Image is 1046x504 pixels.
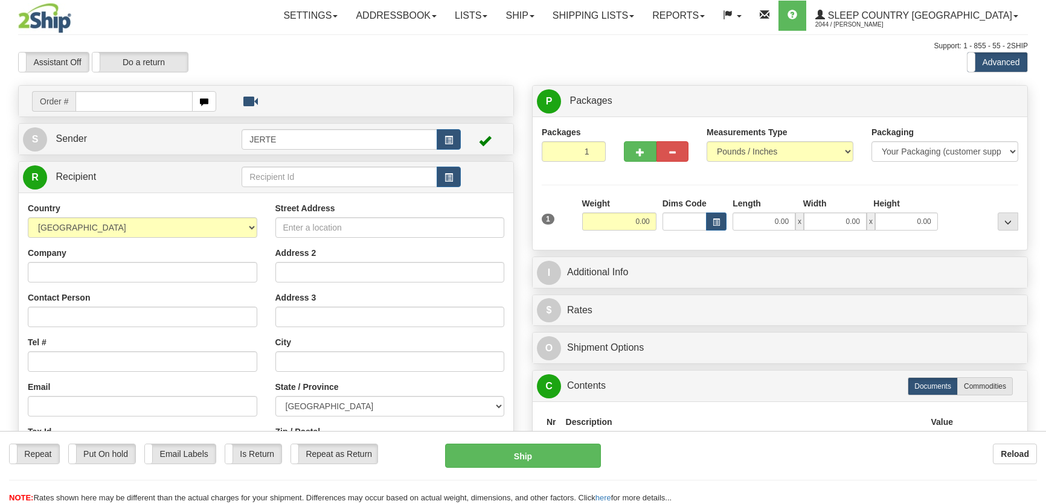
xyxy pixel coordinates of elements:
[446,1,496,31] a: Lists
[275,247,316,259] label: Address 2
[275,426,321,438] label: Zip / Postal
[582,197,610,209] label: Weight
[275,217,505,238] input: Enter a location
[542,126,581,138] label: Packages
[274,1,347,31] a: Settings
[663,197,707,209] label: Dims Code
[537,336,1023,360] a: OShipment Options
[9,493,33,502] span: NOTE:
[803,197,827,209] label: Width
[707,126,788,138] label: Measurements Type
[537,89,561,113] span: P
[275,381,339,393] label: State / Province
[806,1,1027,31] a: Sleep Country [GEOGRAPHIC_DATA] 2044 / [PERSON_NAME]
[993,444,1037,464] button: Reload
[825,10,1012,21] span: Sleep Country [GEOGRAPHIC_DATA]
[56,171,96,182] span: Recipient
[23,127,47,152] span: S
[537,374,561,398] span: C
[537,298,561,322] span: $
[28,247,66,259] label: Company
[537,89,1023,113] a: P Packages
[18,41,1028,51] div: Support: 1 - 855 - 55 - 2SHIP
[542,214,554,225] span: 1
[1018,190,1045,313] iframe: chat widget
[871,126,914,138] label: Packaging
[18,3,71,33] img: logo2044.jpg
[347,1,446,31] a: Addressbook
[28,336,47,348] label: Tel #
[69,444,136,464] label: Put On hold
[733,197,761,209] label: Length
[967,53,1027,72] label: Advanced
[908,377,958,395] label: Documents
[537,261,561,285] span: I
[23,127,242,152] a: S Sender
[275,202,335,214] label: Street Address
[145,444,216,464] label: Email Labels
[10,444,59,464] label: Repeat
[957,377,1013,395] label: Commodities
[544,1,643,31] a: Shipping lists
[32,91,75,112] span: Order #
[242,129,437,150] input: Sender Id
[496,1,543,31] a: Ship
[795,212,804,231] span: x
[445,444,602,468] button: Ship
[537,374,1023,398] a: CContents
[19,53,89,72] label: Assistant Off
[815,19,906,31] span: 2044 / [PERSON_NAME]
[643,1,714,31] a: Reports
[542,411,561,433] th: Nr
[998,212,1018,231] div: ...
[537,298,1023,323] a: $Rates
[56,133,87,144] span: Sender
[1001,449,1029,459] b: Reload
[926,411,958,433] th: Value
[561,411,926,433] th: Description
[537,336,561,360] span: O
[595,493,611,502] a: here
[537,260,1023,285] a: IAdditional Info
[23,165,217,190] a: R Recipient
[867,212,875,231] span: x
[291,444,377,464] label: Repeat as Return
[28,381,50,393] label: Email
[275,336,291,348] label: City
[275,292,316,304] label: Address 3
[225,444,281,464] label: Is Return
[242,167,437,187] input: Recipient Id
[28,202,60,214] label: Country
[28,292,90,304] label: Contact Person
[28,426,51,438] label: Tax Id
[23,165,47,190] span: R
[570,95,612,106] span: Packages
[873,197,900,209] label: Height
[92,53,188,72] label: Do a return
